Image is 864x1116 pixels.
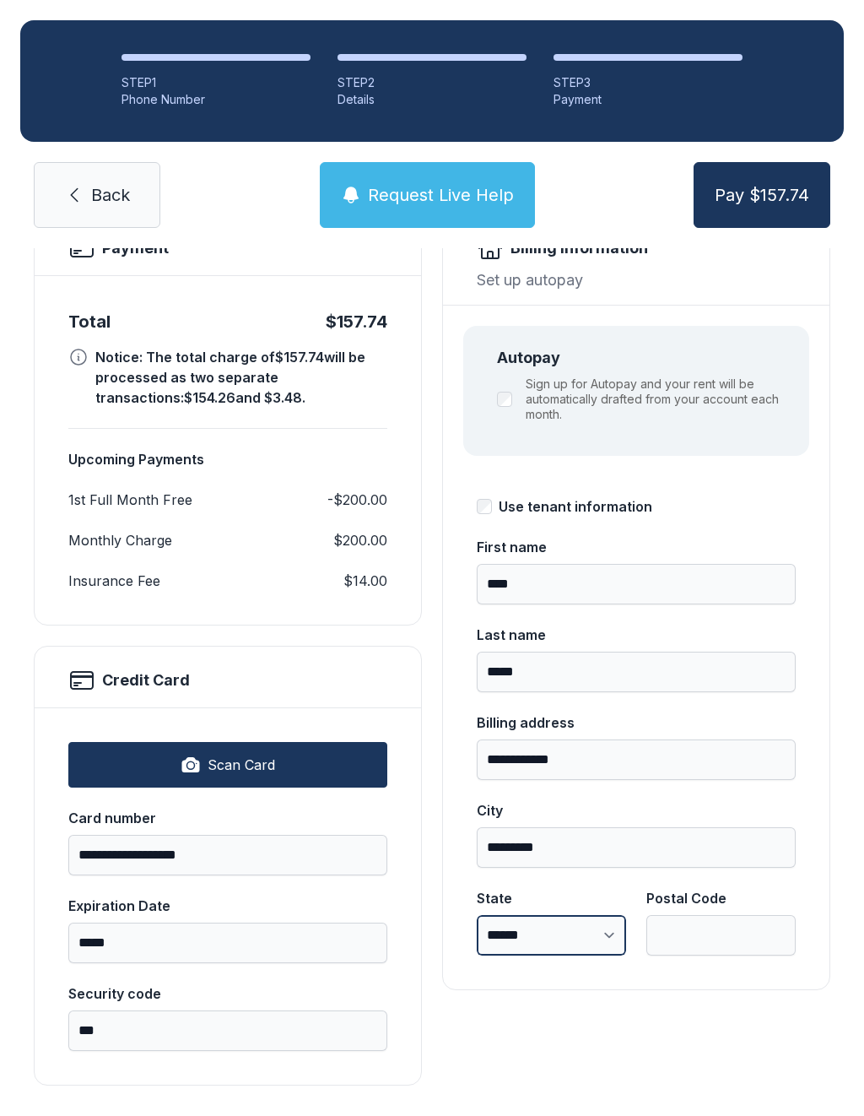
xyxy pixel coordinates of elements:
div: Autopay [497,346,789,370]
h2: Credit Card [102,669,190,692]
h2: Billing Information [510,236,648,260]
h3: Upcoming Payments [68,449,387,469]
dt: Monthly Charge [68,530,172,550]
div: Phone Number [121,91,310,108]
div: Postal Code [646,888,796,908]
div: $157.74 [326,310,387,333]
dd: $14.00 [343,571,387,591]
label: Sign up for Autopay and your rent will be automatically drafted from your account each month. [526,377,789,422]
div: Last name [477,625,796,645]
h2: Payment [102,236,169,260]
span: Pay $157.74 [715,183,809,207]
div: Card number [68,808,387,828]
div: State [477,888,626,908]
input: Card number [68,835,387,875]
input: Billing address [477,739,796,780]
div: City [477,800,796,821]
input: Security code [68,1010,387,1051]
div: Total [68,310,111,333]
div: Expiration Date [68,896,387,916]
div: STEP 1 [121,74,310,91]
dd: -$200.00 [327,490,387,510]
div: First name [477,537,796,557]
input: Expiration Date [68,923,387,963]
div: Details [337,91,526,108]
span: Scan Card [208,755,275,775]
div: Notice: The total charge of $157.74 will be processed as two separate transactions: $154.26 and $... [95,347,387,408]
input: City [477,827,796,868]
span: Back [91,183,130,207]
div: Use tenant information [499,496,652,517]
input: Postal Code [646,915,796,956]
div: STEP 3 [553,74,742,91]
div: Security code [68,983,387,1004]
div: Billing address [477,712,796,733]
select: State [477,915,626,956]
div: Payment [553,91,742,108]
input: First name [477,564,796,604]
dt: Insurance Fee [68,571,160,591]
div: Set up autopay [477,268,796,291]
div: STEP 2 [337,74,526,91]
input: Last name [477,652,796,692]
span: Request Live Help [368,183,514,207]
dd: $200.00 [333,530,387,550]
dt: 1st Full Month Free [68,490,192,510]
